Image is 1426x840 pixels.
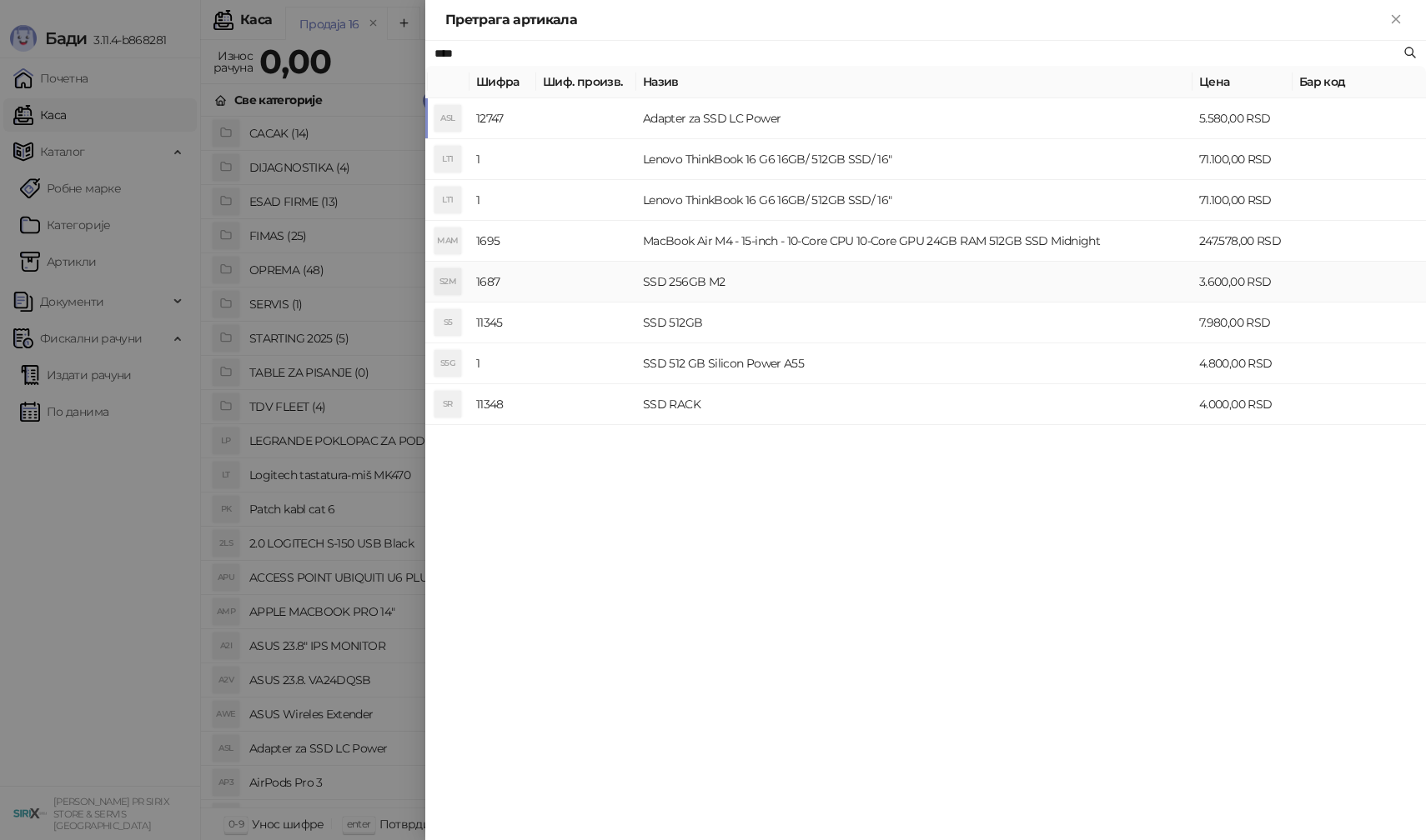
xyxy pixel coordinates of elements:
td: 5.580,00 RSD [1193,98,1293,139]
td: SSD 256GB M2 [636,262,1193,302]
td: Lenovo ThinkBook 16 G6 16GB/ 512GB SSD/ 16" [636,180,1193,221]
td: 1 [469,180,536,221]
th: Шифра [469,66,536,98]
div: MAM [434,227,461,254]
div: S2M [434,268,461,295]
div: S5 [434,309,461,336]
td: 1687 [469,262,536,302]
td: 7.980,00 RSD [1193,302,1293,343]
td: Lenovo ThinkBook 16 G6 16GB/ 512GB SSD/ 16" [636,139,1193,180]
td: 11348 [469,384,536,425]
th: Цена [1193,66,1293,98]
div: S5G [434,350,461,377]
td: 4.800,00 RSD [1193,343,1293,384]
td: 71.100,00 RSD [1193,139,1293,180]
td: 12747 [469,98,536,139]
th: Назив [636,66,1193,98]
div: SR [434,391,461,417]
td: 1 [469,139,536,180]
td: 1 [469,343,536,384]
div: LT1 [434,146,461,172]
td: 247.578,00 RSD [1193,221,1293,262]
td: 11345 [469,302,536,343]
th: Шиф. произв. [536,66,636,98]
td: 1695 [469,221,536,262]
td: Adapter za SSD LC Power [636,98,1193,139]
td: SSD RACK [636,384,1193,425]
td: SSD 512GB [636,302,1193,343]
div: ASL [434,105,461,132]
td: 71.100,00 RSD [1193,180,1293,221]
td: 4.000,00 RSD [1193,384,1293,425]
button: Close [1386,10,1406,30]
th: Бар код [1293,66,1426,98]
td: MacBook Air M4 - 15-inch - 10-Core CPU 10-Core GPU 24GB RAM 512GB SSD Midnight [636,221,1193,262]
div: LT1 [434,187,461,213]
td: 3.600,00 RSD [1193,262,1293,302]
div: Претрага артикала [445,10,1386,30]
td: SSD 512 GB Silicon Power A55 [636,343,1193,384]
